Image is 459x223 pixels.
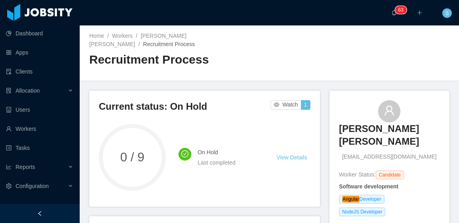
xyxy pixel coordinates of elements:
[6,121,73,137] a: icon: userWorkers
[417,10,422,16] i: icon: plus
[16,183,49,189] span: Configuration
[277,154,307,161] a: View Details
[342,153,437,161] span: [EMAIL_ADDRESS][DOMAIN_NAME]
[198,148,257,157] h4: On Hold
[339,195,384,204] span: Developer
[89,33,104,39] a: Home
[391,10,397,16] i: icon: bell
[6,25,73,41] a: icon: pie-chartDashboard
[16,87,40,94] span: Allocation
[339,171,376,178] span: Worker Status:
[398,6,401,14] p: 6
[339,122,440,148] h3: [PERSON_NAME] [PERSON_NAME]
[107,33,109,39] span: /
[136,33,137,39] span: /
[301,100,310,110] button: 1
[271,100,301,110] button: icon: eyeWatch
[6,88,12,93] i: icon: solution
[143,41,195,47] span: Recruitment Process
[339,207,386,216] span: NodeJS Developer
[339,183,398,190] strong: Software development
[138,41,140,47] span: /
[376,171,404,179] span: Candidate
[6,164,12,170] i: icon: line-chart
[16,164,35,170] span: Reports
[401,6,404,14] p: 3
[6,140,73,156] a: icon: profileTasks
[112,33,133,39] a: Workers
[6,45,73,60] a: icon: appstoreApps
[445,8,449,18] span: S
[6,64,73,80] a: icon: auditClients
[384,105,395,116] i: icon: user
[198,158,257,167] div: Last completed
[89,52,269,68] h2: Recruitment Process
[339,122,440,153] a: [PERSON_NAME] [PERSON_NAME]
[6,183,12,189] i: icon: setting
[342,196,359,202] em: Angular
[99,100,271,113] h3: Current status: On Hold
[181,150,188,157] i: icon: check-circle
[99,151,166,163] span: 0 / 9
[395,6,406,14] sup: 63
[6,102,73,118] a: icon: robotUsers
